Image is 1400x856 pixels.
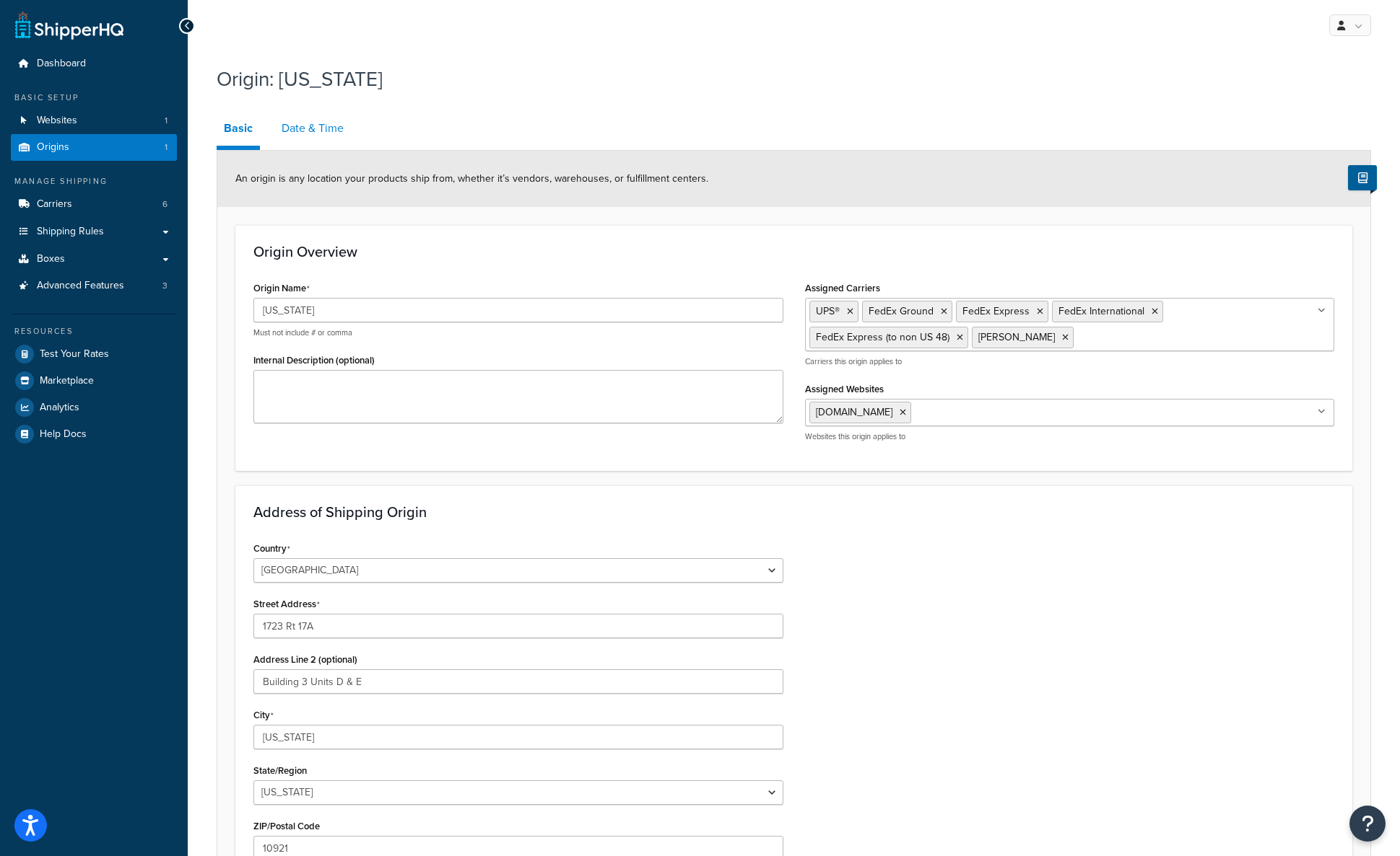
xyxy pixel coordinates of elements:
span: Carriers [37,198,72,211]
button: Show Help Docs [1348,165,1377,190]
li: Advanced Features [11,273,177,299]
a: Analytics [11,394,177,420]
span: UPS® [816,304,840,319]
div: Basic Setup [11,92,177,104]
a: Carriers6 [11,191,177,218]
span: FedEx Express (to non US 48) [816,330,949,345]
a: Websites1 [11,107,177,134]
span: FedEx Ground [869,304,934,319]
label: Internal Description (optional) [253,355,375,366]
span: FedEx Express [962,304,1030,319]
span: Advanced Features [37,280,124,292]
label: State/Region [253,765,307,776]
span: Shipping Rules [37,226,104,238]
span: Websites [37,115,77,127]
a: Advanced Features3 [11,273,177,299]
label: Address Line 2 (optional) [253,654,357,665]
label: Origin Name [253,283,310,294]
li: Carriers [11,191,177,218]
span: 1 [165,141,168,154]
label: Assigned Carriers [805,283,880,294]
span: 1 [165,115,168,127]
span: Analytics [40,402,79,414]
a: Marketplace [11,368,177,394]
p: Carriers this origin applies to [805,356,1335,367]
div: Manage Shipping [11,175,177,187]
p: Must not include # or comma [253,327,783,338]
span: Dashboard [37,58,86,70]
span: [DOMAIN_NAME] [816,405,892,420]
a: Boxes [11,246,177,273]
h1: Origin: [US_STATE] [217,65,1353,93]
label: Street Address [253,599,320,610]
span: Help Docs [40,428,87,441]
a: Help Docs [11,421,177,447]
li: Origins [11,134,177,161]
a: Basic [217,111,260,150]
span: [PERSON_NAME] [978,330,1055,345]
label: Assigned Websites [805,384,884,394]
a: Shipping Rules [11,219,177,245]
span: Origins [37,141,69,154]
label: ZIP/Postal Code [253,821,320,831]
li: Websites [11,107,177,134]
span: Boxes [37,253,65,265]
span: FedEx International [1058,304,1144,319]
a: Dashboard [11,50,177,77]
span: 6 [162,198,168,211]
button: Open Resource Center [1349,806,1386,842]
span: Marketplace [40,375,94,387]
a: Test Your Rates [11,341,177,367]
span: 3 [162,280,168,292]
a: Origins1 [11,134,177,161]
label: Country [253,543,290,555]
div: Resources [11,325,177,337]
a: Date & Time [274,111,351,146]
label: City [253,710,274,721]
span: Test Your Rates [40,348,109,361]
p: Websites this origin applies to [805,431,1335,442]
h3: Origin Overview [253,244,1334,260]
span: An origin is any location your products ship from, whether it’s vendors, warehouses, or fulfillme... [235,171,708,186]
h3: Address of Shipping Origin [253,504,1334,520]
